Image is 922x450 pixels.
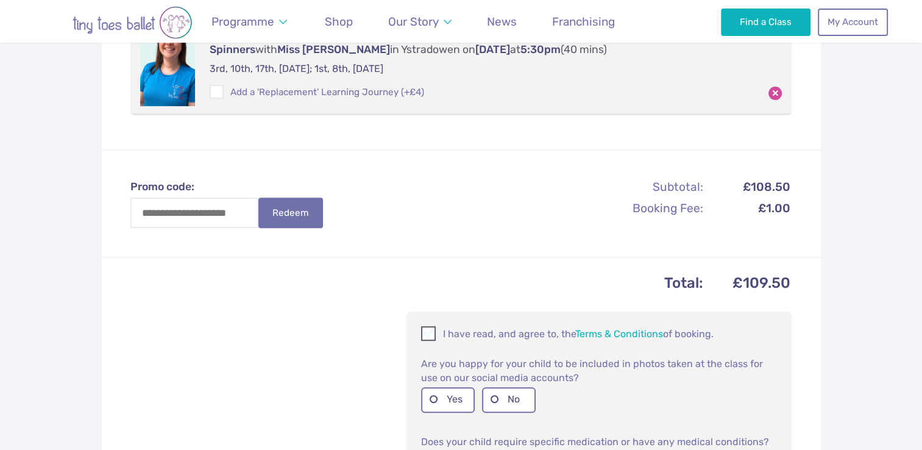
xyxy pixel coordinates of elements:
[721,9,810,35] a: Find a Class
[382,7,457,36] a: Our Story
[258,198,323,228] button: Redeem
[705,198,790,218] td: £1.00
[206,7,293,36] a: Programme
[573,198,704,218] th: Booking Fee:
[319,7,359,36] a: Shop
[482,387,536,412] label: No
[211,15,274,29] span: Programme
[130,179,335,195] label: Promo code:
[210,42,690,57] p: with in Ystradowen on at (40 mins)
[210,86,424,99] label: Add a 'Replacement' Learning Journey (+£4)
[575,328,663,340] a: Terms & Conditions
[818,9,887,35] a: My Account
[705,177,790,197] td: £108.50
[552,15,615,29] span: Franchising
[210,43,255,55] span: Spinners
[35,6,230,39] img: tiny toes ballet
[705,271,790,296] td: £109.50
[520,43,561,55] span: 5:30pm
[277,43,390,55] span: Miss [PERSON_NAME]
[547,7,621,36] a: Franchising
[421,435,777,449] p: Does your child require specific medication or have any medical conditions?
[421,326,777,341] p: I have read, and agree to, the of booking.
[573,177,704,197] th: Subtotal:
[481,7,523,36] a: News
[210,62,690,76] p: 3rd, 10th, 17th, [DATE]; 1st, 8th, [DATE]
[487,15,517,29] span: News
[421,357,777,385] p: Are you happy for your child to be included in photos taken at the class for use on our social me...
[325,15,353,29] span: Shop
[421,387,475,412] label: Yes
[132,271,704,296] th: Total:
[475,43,510,55] span: [DATE]
[388,15,439,29] span: Our Story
